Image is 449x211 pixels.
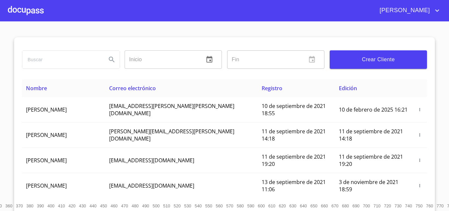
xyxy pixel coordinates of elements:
[363,203,370,208] span: 700
[109,182,194,189] span: [EMAIL_ADDRESS][DOMAIN_NAME]
[339,128,403,142] span: 11 de septiembre de 2021 14:18
[405,203,412,208] span: 740
[184,203,191,208] span: 530
[109,85,156,92] span: Correo electrónico
[289,203,296,208] span: 630
[279,203,286,208] span: 620
[174,203,180,208] span: 520
[339,178,398,193] span: 3 de noviembre de 2021 18:59
[247,203,254,208] span: 590
[262,85,282,92] span: Registro
[26,203,33,208] span: 380
[26,131,67,139] span: [PERSON_NAME]
[300,203,307,208] span: 640
[109,128,234,142] span: [PERSON_NAME][EMAIL_ADDRESS][PERSON_NAME][DOMAIN_NAME]
[226,203,233,208] span: 570
[58,203,65,208] span: 410
[47,203,54,208] span: 400
[426,203,433,208] span: 760
[142,203,149,208] span: 490
[339,85,357,92] span: Edición
[37,203,44,208] span: 390
[335,55,422,64] span: Crear Cliente
[16,203,23,208] span: 370
[5,203,12,208] span: 360
[205,203,212,208] span: 550
[163,203,170,208] span: 510
[262,178,326,193] span: 13 de septiembre de 2021 11:06
[339,106,408,113] span: 10 de febrero de 2025 16:21
[26,106,67,113] span: [PERSON_NAME]
[104,52,120,67] button: Search
[26,85,47,92] span: Nombre
[237,203,244,208] span: 580
[195,203,201,208] span: 540
[375,5,441,16] button: account of current user
[109,157,194,164] span: [EMAIL_ADDRESS][DOMAIN_NAME]
[268,203,275,208] span: 610
[258,203,265,208] span: 600
[310,203,317,208] span: 650
[68,203,75,208] span: 420
[79,203,86,208] span: 430
[352,203,359,208] span: 690
[26,157,67,164] span: [PERSON_NAME]
[89,203,96,208] span: 440
[110,203,117,208] span: 460
[26,182,67,189] span: [PERSON_NAME]
[321,203,328,208] span: 660
[339,153,403,168] span: 11 de septiembre de 2021 19:20
[394,203,401,208] span: 730
[131,203,138,208] span: 480
[262,128,326,142] span: 11 de septiembre de 2021 14:18
[342,203,349,208] span: 680
[415,203,422,208] span: 750
[384,203,391,208] span: 720
[109,102,234,117] span: [EMAIL_ADDRESS][PERSON_NAME][PERSON_NAME][DOMAIN_NAME]
[331,203,338,208] span: 670
[373,203,380,208] span: 710
[262,102,326,117] span: 10 de septiembre de 2021 18:55
[375,5,433,16] span: [PERSON_NAME]
[153,203,159,208] span: 500
[216,203,223,208] span: 560
[121,203,128,208] span: 470
[262,153,326,168] span: 11 de septiembre de 2021 19:20
[22,51,101,68] input: search
[437,203,443,208] span: 770
[330,50,427,69] button: Crear Cliente
[100,203,107,208] span: 450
